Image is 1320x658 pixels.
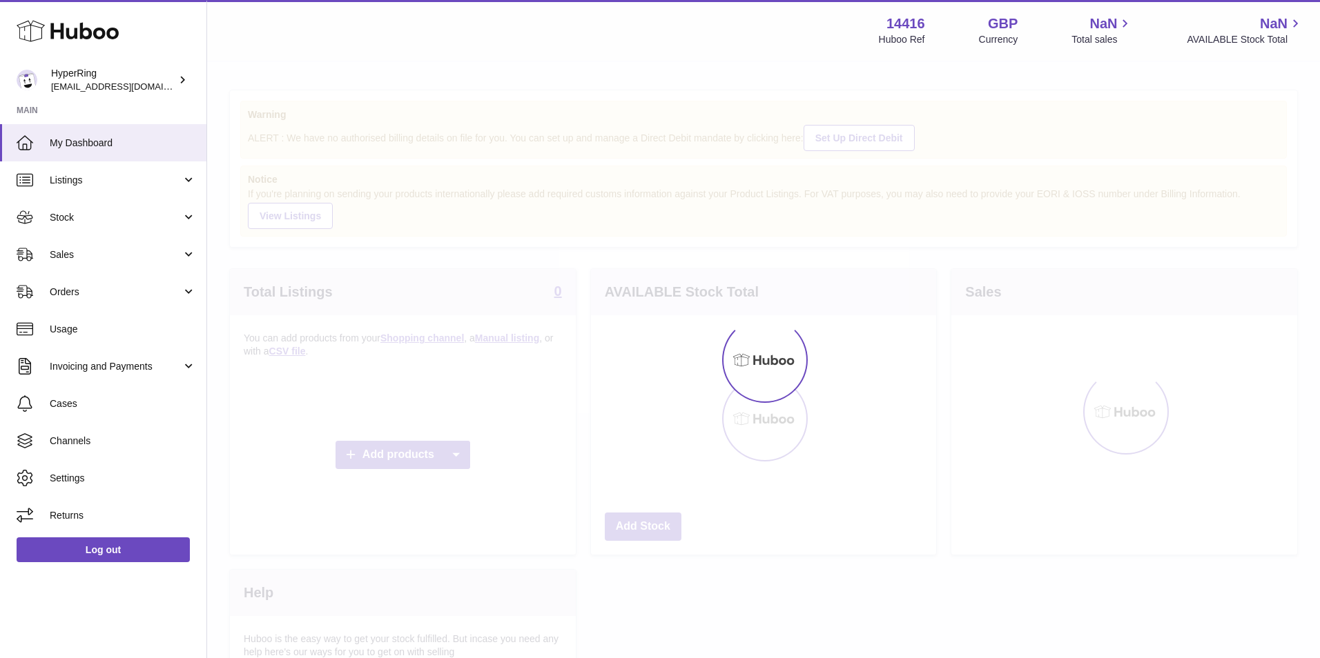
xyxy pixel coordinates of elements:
[50,174,182,187] span: Listings
[50,509,196,522] span: Returns
[1260,14,1288,33] span: NaN
[50,397,196,410] span: Cases
[50,286,182,299] span: Orders
[988,14,1018,33] strong: GBP
[50,360,182,373] span: Invoicing and Payments
[886,14,925,33] strong: 14416
[50,323,196,336] span: Usage
[51,67,175,93] div: HyperRing
[1187,33,1303,46] span: AVAILABLE Stock Total
[879,33,925,46] div: Huboo Ref
[51,81,203,92] span: [EMAIL_ADDRESS][DOMAIN_NAME]
[50,137,196,150] span: My Dashboard
[1071,33,1133,46] span: Total sales
[1071,14,1133,46] a: NaN Total sales
[1187,14,1303,46] a: NaN AVAILABLE Stock Total
[17,537,190,562] a: Log out
[17,70,37,90] img: internalAdmin-14416@internal.huboo.com
[50,248,182,261] span: Sales
[50,211,182,224] span: Stock
[50,435,196,448] span: Channels
[1089,14,1117,33] span: NaN
[50,472,196,485] span: Settings
[979,33,1018,46] div: Currency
